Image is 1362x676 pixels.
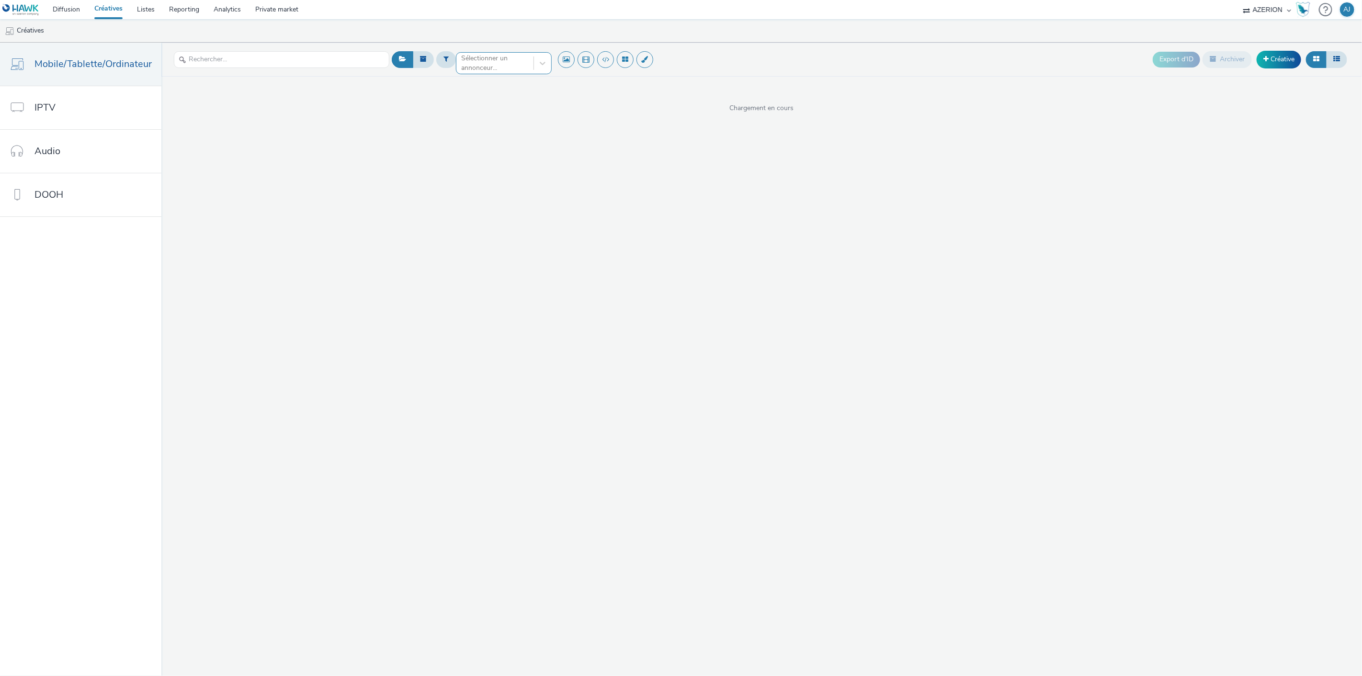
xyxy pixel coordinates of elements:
[461,54,529,73] div: Sélectionner un annonceur...
[34,57,152,71] span: Mobile/Tablette/Ordinateur
[161,103,1362,113] span: Chargement en cours
[1203,51,1252,68] button: Archiver
[34,101,56,114] span: IPTV
[1153,52,1200,67] button: Export d'ID
[1326,51,1347,68] button: Liste
[1296,2,1310,17] img: Hawk Academy
[2,4,39,16] img: undefined Logo
[34,144,60,158] span: Audio
[1306,51,1327,68] button: Grille
[174,51,389,68] input: Rechercher...
[5,26,14,36] img: mobile
[1344,2,1351,17] div: AJ
[34,188,63,202] span: DOOH
[1257,51,1301,68] a: Créative
[1296,2,1314,17] a: Hawk Academy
